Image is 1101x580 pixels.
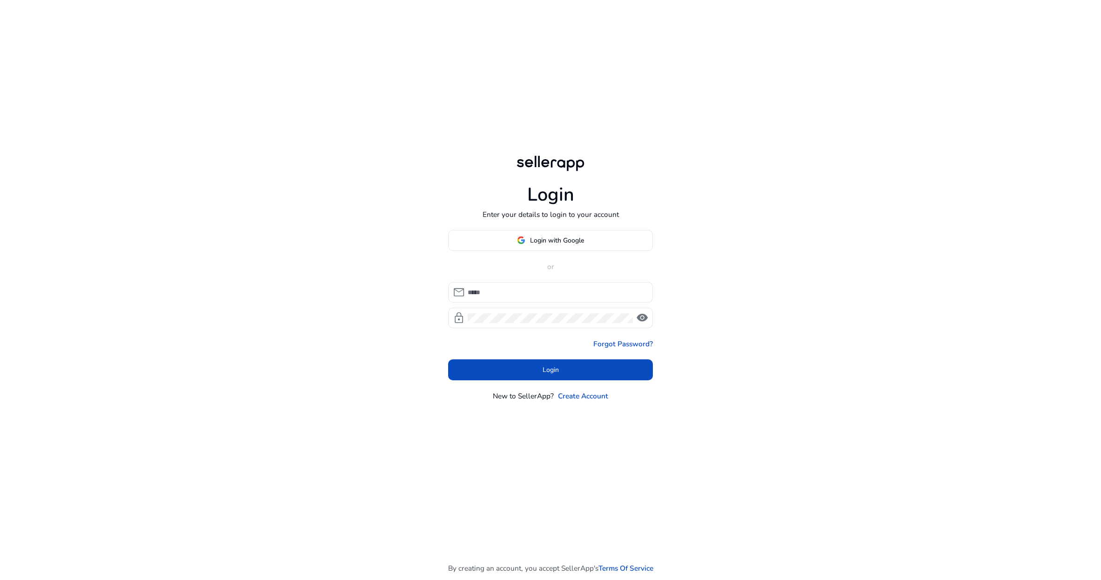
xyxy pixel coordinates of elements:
button: Login [448,359,653,380]
span: mail [453,286,465,298]
button: Login with Google [448,230,653,251]
a: Terms Of Service [598,563,653,573]
a: Create Account [558,391,608,401]
span: Login with Google [530,236,584,245]
p: Enter your details to login to your account [483,209,619,220]
p: New to SellerApp? [493,391,554,401]
p: or [448,261,653,272]
span: lock [453,312,465,324]
span: visibility [636,312,648,324]
a: Forgot Password? [593,338,653,349]
h1: Login [527,184,574,206]
span: Login [543,365,559,375]
img: google-logo.svg [517,236,525,244]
